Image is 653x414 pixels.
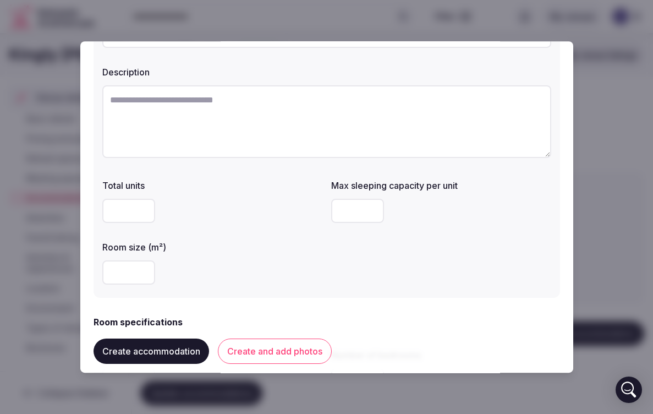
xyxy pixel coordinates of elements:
[102,181,322,190] label: Total units
[94,339,209,364] button: Create accommodation
[102,68,551,77] label: Description
[94,315,183,329] h2: Room specifications
[331,181,551,190] label: Max sleeping capacity per unit
[102,243,322,252] label: Room size (m²)
[218,339,332,364] button: Create and add photos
